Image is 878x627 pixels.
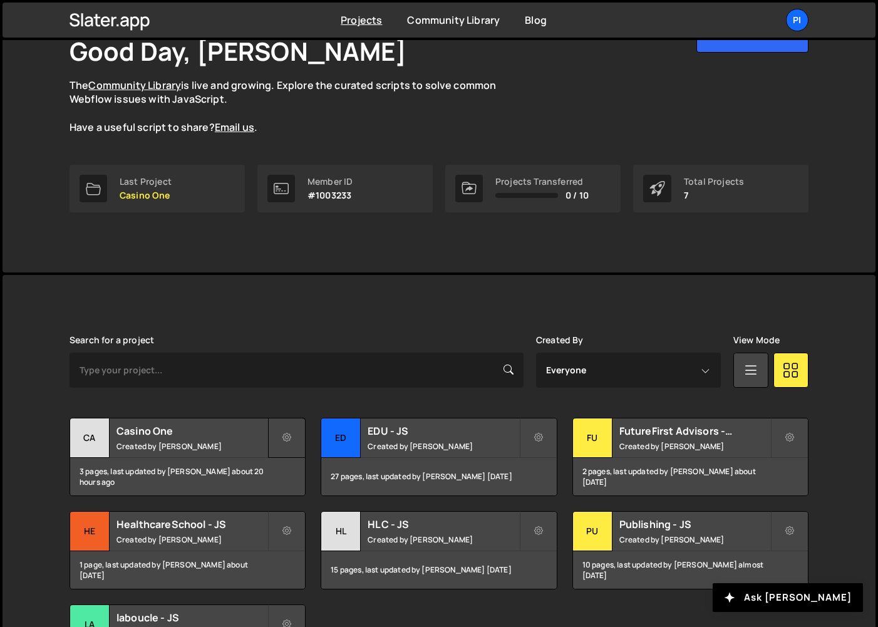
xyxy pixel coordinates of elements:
[70,78,520,135] p: The is live and growing. Explore the curated scripts to solve common Webflow issues with JavaScri...
[321,551,556,589] div: 15 pages, last updated by [PERSON_NAME] [DATE]
[116,517,267,531] h2: HealthcareSchool - JS
[70,458,305,495] div: 3 pages, last updated by [PERSON_NAME] about 20 hours ago
[70,335,154,345] label: Search for a project
[572,418,808,496] a: Fu FutureFirst Advisors - JS Created by [PERSON_NAME] 2 pages, last updated by [PERSON_NAME] abou...
[684,177,744,187] div: Total Projects
[88,78,181,92] a: Community Library
[619,517,770,531] h2: Publishing - JS
[368,517,519,531] h2: HLC - JS
[321,458,556,495] div: 27 pages, last updated by [PERSON_NAME] [DATE]
[116,534,267,545] small: Created by [PERSON_NAME]
[120,177,172,187] div: Last Project
[321,418,557,496] a: ED EDU - JS Created by [PERSON_NAME] 27 pages, last updated by [PERSON_NAME] [DATE]
[573,418,612,458] div: Fu
[307,177,353,187] div: Member ID
[70,512,110,551] div: He
[407,13,500,27] a: Community Library
[733,335,780,345] label: View Mode
[116,441,267,452] small: Created by [PERSON_NAME]
[70,418,306,496] a: Ca Casino One Created by [PERSON_NAME] 3 pages, last updated by [PERSON_NAME] about 20 hours ago
[573,458,808,495] div: 2 pages, last updated by [PERSON_NAME] about [DATE]
[307,190,353,200] p: #1003233
[70,511,306,589] a: He HealthcareSchool - JS Created by [PERSON_NAME] 1 page, last updated by [PERSON_NAME] about [DATE]
[215,120,254,134] a: Email us
[70,34,406,68] h1: Good Day, [PERSON_NAME]
[70,551,305,589] div: 1 page, last updated by [PERSON_NAME] about [DATE]
[321,418,361,458] div: ED
[70,165,245,212] a: Last Project Casino One
[619,424,770,438] h2: FutureFirst Advisors - JS
[713,583,863,612] button: Ask [PERSON_NAME]
[368,441,519,452] small: Created by [PERSON_NAME]
[566,190,589,200] span: 0 / 10
[684,190,744,200] p: 7
[525,13,547,27] a: Blog
[786,9,808,31] a: Pi
[341,13,382,27] a: Projects
[120,190,172,200] p: Casino One
[572,511,808,589] a: Pu Publishing - JS Created by [PERSON_NAME] 10 pages, last updated by [PERSON_NAME] almost [DATE]
[70,353,524,388] input: Type your project...
[70,418,110,458] div: Ca
[573,512,612,551] div: Pu
[536,335,584,345] label: Created By
[368,534,519,545] small: Created by [PERSON_NAME]
[619,441,770,452] small: Created by [PERSON_NAME]
[368,424,519,438] h2: EDU - JS
[321,511,557,589] a: HL HLC - JS Created by [PERSON_NAME] 15 pages, last updated by [PERSON_NAME] [DATE]
[495,177,589,187] div: Projects Transferred
[573,551,808,589] div: 10 pages, last updated by [PERSON_NAME] almost [DATE]
[619,534,770,545] small: Created by [PERSON_NAME]
[116,424,267,438] h2: Casino One
[116,611,267,624] h2: laboucle - JS
[321,512,361,551] div: HL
